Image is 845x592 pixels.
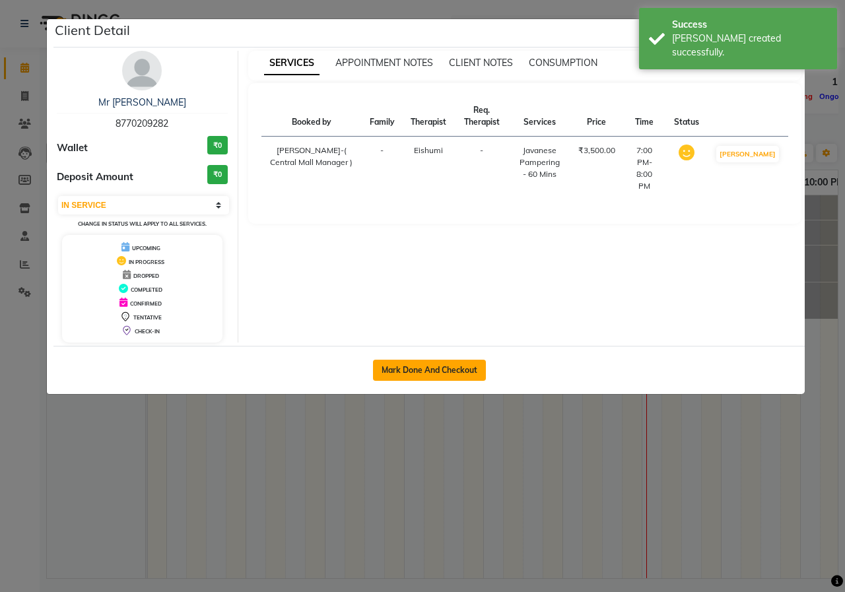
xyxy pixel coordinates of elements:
[518,145,562,180] div: Javanese Pampering - 60 Mins
[55,20,130,40] h5: Client Detail
[131,286,162,293] span: COMPLETED
[135,328,160,335] span: CHECK-IN
[623,96,666,137] th: Time
[362,96,403,137] th: Family
[373,360,486,381] button: Mark Done And Checkout
[116,117,168,129] span: 8770209282
[207,136,228,155] h3: ₹0
[454,137,510,201] td: -
[570,96,623,137] th: Price
[129,259,164,265] span: IN PROGRESS
[529,57,597,69] span: CONSUMPTION
[57,170,133,185] span: Deposit Amount
[335,57,433,69] span: APPOINTMENT NOTES
[57,141,88,156] span: Wallet
[510,96,570,137] th: Services
[578,145,615,156] div: ₹3,500.00
[261,96,362,137] th: Booked by
[207,165,228,184] h3: ₹0
[623,137,666,201] td: 7:00 PM-8:00 PM
[449,57,513,69] span: CLIENT NOTES
[98,96,186,108] a: Mr [PERSON_NAME]
[133,314,162,321] span: TENTATIVE
[666,96,707,137] th: Status
[78,220,207,227] small: Change in status will apply to all services.
[672,32,827,59] div: Bill created successfully.
[672,18,827,32] div: Success
[133,273,159,279] span: DROPPED
[403,96,454,137] th: Therapist
[261,137,362,201] td: [PERSON_NAME]-( Central Mall Manager )
[716,146,779,162] button: [PERSON_NAME]
[414,145,443,155] span: Eishumi
[132,245,160,251] span: UPCOMING
[130,300,162,307] span: CONFIRMED
[362,137,403,201] td: -
[264,51,320,75] span: SERVICES
[454,96,510,137] th: Req. Therapist
[122,51,162,90] img: avatar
